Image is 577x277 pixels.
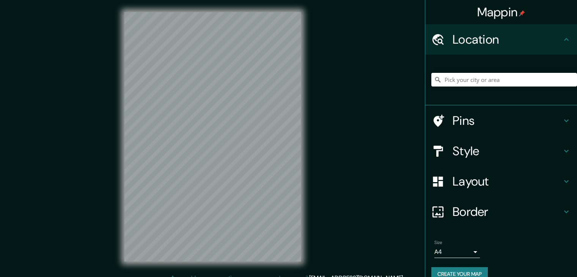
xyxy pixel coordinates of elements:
h4: Border [453,204,562,219]
h4: Layout [453,174,562,189]
img: pin-icon.png [519,10,525,16]
iframe: Help widget launcher [509,247,569,269]
div: Pins [425,105,577,136]
h4: Mappin [477,5,525,20]
h4: Location [453,32,562,47]
div: Style [425,136,577,166]
h4: Style [453,143,562,159]
div: Layout [425,166,577,197]
div: A4 [434,246,480,258]
h4: Pins [453,113,562,128]
label: Size [434,239,442,246]
div: Border [425,197,577,227]
input: Pick your city or area [431,73,577,87]
canvas: Map [124,12,301,261]
div: Location [425,24,577,55]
